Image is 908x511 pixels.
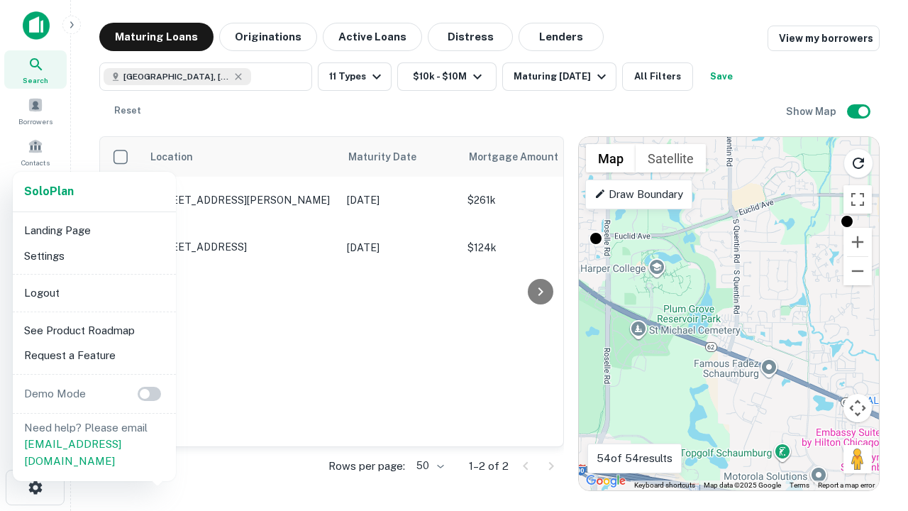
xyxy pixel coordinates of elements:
a: [EMAIL_ADDRESS][DOMAIN_NAME] [24,438,121,467]
p: Demo Mode [18,385,92,402]
iframe: Chat Widget [837,352,908,420]
li: Request a Feature [18,343,170,368]
li: Logout [18,280,170,306]
p: Need help? Please email [24,419,165,470]
li: See Product Roadmap [18,318,170,344]
li: Settings [18,243,170,269]
li: Landing Page [18,218,170,243]
a: SoloPlan [24,183,74,200]
strong: Solo Plan [24,185,74,198]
